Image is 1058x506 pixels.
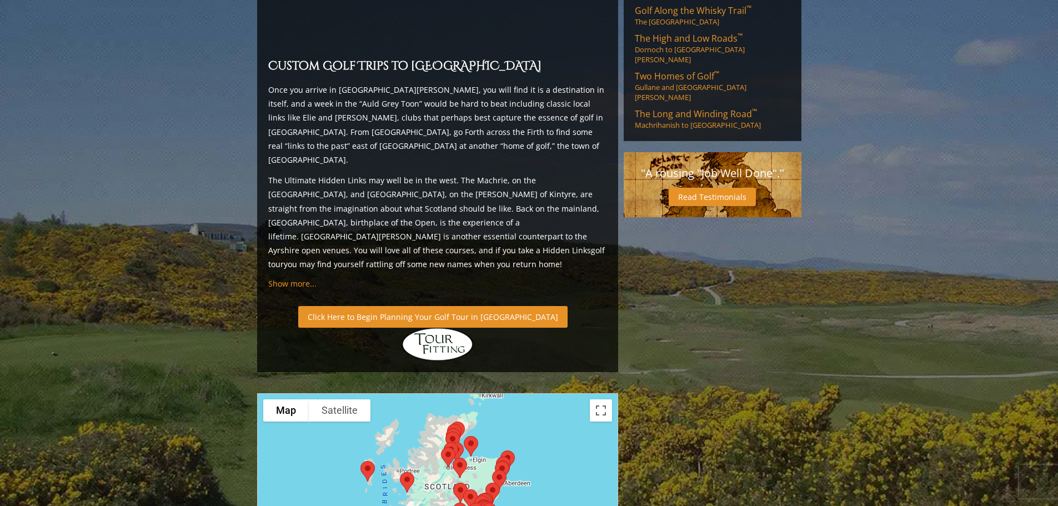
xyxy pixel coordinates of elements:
a: Show more... [268,278,317,289]
h2: Custom Golf Trips to [GEOGRAPHIC_DATA] [268,57,607,76]
sup: ™ [752,107,757,116]
sup: ™ [746,3,751,13]
a: Read Testimonials [669,188,756,206]
img: Hidden Links [402,328,474,361]
sup: ™ [714,69,719,78]
a: The High and Low Roads™Dornoch to [GEOGRAPHIC_DATA][PERSON_NAME] [635,32,790,64]
p: Once you arrive in [GEOGRAPHIC_DATA][PERSON_NAME], you will find it is a destination in itself, a... [268,83,607,167]
p: "A rousing "Job Well Done"." [635,163,790,183]
span: Golf Along the Whisky Trail [635,4,751,17]
a: Click Here to Begin Planning Your Golf Tour in [GEOGRAPHIC_DATA] [298,306,568,328]
a: Two Homes of Golf™Gullane and [GEOGRAPHIC_DATA][PERSON_NAME] [635,70,790,102]
a: Golf Along the Whisky Trail™The [GEOGRAPHIC_DATA] [635,4,790,27]
p: The Ultimate Hidden Links may well be in the west. The Machrie, on the [GEOGRAPHIC_DATA], and [GE... [268,173,607,271]
a: golf tour [268,245,605,269]
span: Two Homes of Golf [635,70,719,82]
span: The High and Low Roads [635,32,743,44]
span: The Long and Winding Road [635,108,757,120]
a: The Long and Winding Road™Machrihanish to [GEOGRAPHIC_DATA] [635,108,790,130]
sup: ™ [738,31,743,41]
